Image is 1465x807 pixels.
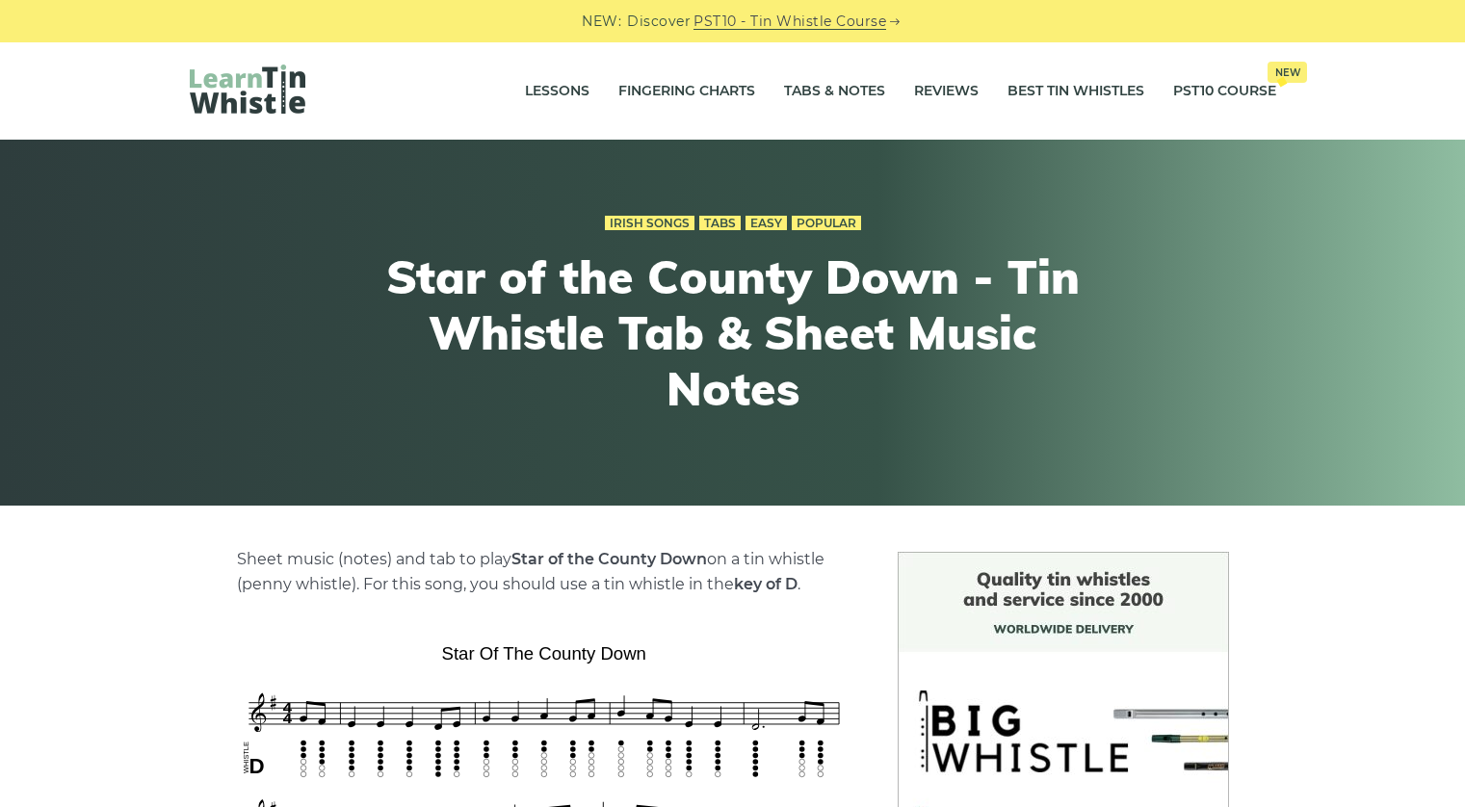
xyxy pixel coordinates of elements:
a: Popular [792,216,861,231]
strong: Star of the County Down [511,550,707,568]
img: LearnTinWhistle.com [190,65,305,114]
strong: key of D [734,575,798,593]
a: Fingering Charts [618,67,755,116]
p: Sheet music (notes) and tab to play on a tin whistle (penny whistle). For this song, you should u... [237,547,851,597]
a: Easy [746,216,787,231]
span: New [1268,62,1307,83]
a: Reviews [914,67,979,116]
a: Tabs & Notes [784,67,885,116]
a: Tabs [699,216,741,231]
a: Best Tin Whistles [1007,67,1144,116]
h1: Star of the County Down - Tin Whistle Tab & Sheet Music Notes [379,249,1087,416]
a: Lessons [525,67,589,116]
a: Irish Songs [605,216,694,231]
a: PST10 CourseNew [1173,67,1276,116]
